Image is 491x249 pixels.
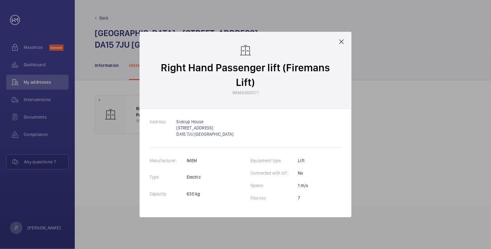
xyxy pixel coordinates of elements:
[187,191,201,197] p: 630 kg
[250,171,298,176] label: Connected with IoT:
[239,44,252,57] img: elevator.svg
[298,182,308,189] p: 1 m/s
[232,90,259,96] p: WM66860571
[298,195,308,201] p: 7
[150,191,177,196] label: Capacity:
[176,119,233,137] a: Sidcup House [STREET_ADDRESS] DA15 7JU [GEOGRAPHIC_DATA]
[150,175,169,180] label: Type
[250,158,292,163] label: Equipment type:
[298,157,308,164] p: Lift
[187,174,201,180] p: Electric
[152,60,339,90] p: Right Hand Passenger lift (Firemans Lift)
[298,170,308,176] p: No
[150,119,176,124] label: Address:
[187,157,201,164] p: IMEM
[250,183,274,188] label: Speed:
[250,195,276,200] label: Floor(s):
[150,158,187,163] label: Manufacturer:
